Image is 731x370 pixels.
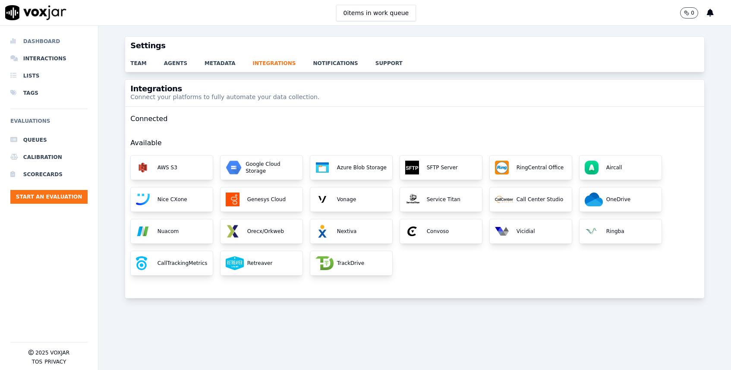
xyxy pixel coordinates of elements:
a: Lists [10,67,88,84]
a: support [375,55,420,67]
img: Vicidial [495,224,509,238]
p: Nextiva [334,228,357,235]
img: CallTrackingMetrics [136,256,147,270]
img: Nextiva [315,224,329,238]
p: OneDrive [603,196,630,203]
p: Call Center Studio [513,196,564,203]
p: Aircall [603,164,622,171]
button: 0 [680,7,707,19]
a: Interactions [10,50,88,67]
a: Tags [10,84,88,102]
p: Connect your platforms to fully automate your data collection. [130,93,319,101]
p: 0 [691,9,694,16]
img: voxjar logo [5,5,66,20]
img: Vonage [315,193,329,206]
img: Aircall [585,161,599,174]
img: Google Cloud Storage [226,161,242,174]
p: Azure Blob Storage [334,164,387,171]
p: Service Titan [423,196,460,203]
img: RingCentral Office [495,161,509,174]
a: Scorecards [10,166,88,183]
img: Orecx/Orkweb [226,224,239,238]
p: Google Cloud Storage [242,161,297,174]
img: Service Titan [405,193,421,206]
p: SFTP Server [423,164,458,171]
img: SFTP Server [405,161,419,174]
img: Retreaver [226,256,244,270]
a: notifications [313,55,375,67]
a: team [130,55,164,67]
img: Convoso [405,224,419,238]
p: Ringba [603,228,624,235]
img: AWS S3 [136,161,150,174]
p: Vonage [334,196,356,203]
p: Convoso [423,228,449,235]
p: Retreaver [244,260,273,267]
p: AWS S3 [154,164,177,171]
img: Nice CXone [136,193,150,206]
a: integrations [253,55,313,67]
h2: Connected [130,107,699,131]
img: Ringba [585,224,599,238]
p: Nuacom [154,228,179,235]
button: Start an Evaluation [10,190,88,204]
img: Azure Blob Storage [315,161,329,174]
img: Call Center Studio [495,193,513,206]
img: Genesys Cloud [226,193,239,206]
img: OneDrive [585,193,603,206]
button: 0 [680,7,698,19]
p: Vicidial [513,228,535,235]
h3: Settings [130,42,699,50]
p: Genesys Cloud [244,196,286,203]
button: 0items in work queue [336,5,416,21]
p: 2025 Voxjar [35,349,69,356]
h2: Available [130,131,699,155]
a: Calibration [10,149,88,166]
img: TrackDrive [315,256,334,270]
a: agents [164,55,205,67]
p: TrackDrive [334,260,364,267]
a: metadata [205,55,253,67]
h3: Integrations [130,85,319,93]
p: Orecx/Orkweb [244,228,284,235]
p: RingCentral Office [513,164,564,171]
h6: Evaluations [10,116,88,131]
img: Nuacom [136,224,150,238]
a: Dashboard [10,33,88,50]
button: Privacy [44,358,66,365]
a: Queues [10,131,88,149]
p: CallTrackingMetrics [154,260,208,267]
p: Nice CXone [154,196,187,203]
button: TOS [32,358,42,365]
